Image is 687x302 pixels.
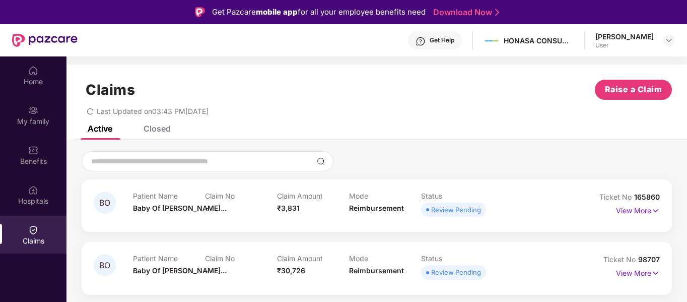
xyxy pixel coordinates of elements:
img: Logo [195,7,205,17]
p: Status [421,192,493,200]
span: 98707 [638,255,660,264]
span: 165860 [634,193,660,201]
span: Baby Of [PERSON_NAME]... [133,204,227,212]
span: Reimbursement [349,266,404,275]
h1: Claims [86,81,135,98]
button: Raise a Claim [595,80,672,100]
img: svg+xml;base64,PHN2ZyB3aWR0aD0iMjAiIGhlaWdodD0iMjAiIHZpZXdCb3g9IjAgMCAyMCAyMCIgZmlsbD0ibm9uZSIgeG... [28,105,38,115]
div: Get Help [430,36,454,44]
p: Status [421,254,493,263]
a: Download Now [433,7,496,18]
div: Get Pazcare for all your employee benefits need [212,6,426,18]
p: View More [616,203,660,216]
p: Mode [349,254,421,263]
p: View More [616,265,660,279]
div: Review Pending [431,267,481,277]
span: BO [99,199,110,207]
p: Claim No [205,192,277,200]
div: Active [88,124,112,134]
p: Claim Amount [277,192,349,200]
img: New Pazcare Logo [12,34,78,47]
img: svg+xml;base64,PHN2ZyB4bWxucz0iaHR0cDovL3d3dy53My5vcmcvMjAwMC9zdmciIHdpZHRoPSIxNyIgaGVpZ2h0PSIxNy... [651,205,660,216]
img: svg+xml;base64,PHN2ZyBpZD0iSG9tZSIgeG1sbnM9Imh0dHA6Ly93d3cudzMub3JnLzIwMDAvc3ZnIiB3aWR0aD0iMjAiIG... [28,66,38,76]
span: Raise a Claim [605,83,662,96]
div: Review Pending [431,205,481,215]
img: Mamaearth%20Logo.jpg [485,33,499,48]
p: Claim Amount [277,254,349,263]
div: HONASA CONSUMER LIMITED [504,36,574,45]
span: BO [99,261,110,270]
div: User [595,41,654,49]
p: Claim No [205,254,277,263]
span: redo [87,107,94,115]
div: Closed [144,124,171,134]
img: svg+xml;base64,PHN2ZyB4bWxucz0iaHR0cDovL3d3dy53My5vcmcvMjAwMC9zdmciIHdpZHRoPSIxNyIgaGVpZ2h0PSIxNy... [651,268,660,279]
span: Ticket No [599,193,634,201]
span: Last Updated on 03:43 PM[DATE] [97,107,209,115]
span: - [205,266,209,275]
img: svg+xml;base64,PHN2ZyBpZD0iQmVuZWZpdHMiIHhtbG5zPSJodHRwOi8vd3d3LnczLm9yZy8yMDAwL3N2ZyIgd2lkdGg9Ij... [28,145,38,155]
strong: mobile app [256,7,298,17]
span: Reimbursement [349,204,404,212]
img: Stroke [495,7,499,18]
span: Ticket No [603,255,638,264]
img: svg+xml;base64,PHN2ZyBpZD0iRHJvcGRvd24tMzJ4MzIiIHhtbG5zPSJodHRwOi8vd3d3LnczLm9yZy8yMDAwL3N2ZyIgd2... [665,36,673,44]
span: ₹30,726 [277,266,305,275]
span: Baby Of [PERSON_NAME]... [133,266,227,275]
img: svg+xml;base64,PHN2ZyBpZD0iQ2xhaW0iIHhtbG5zPSJodHRwOi8vd3d3LnczLm9yZy8yMDAwL3N2ZyIgd2lkdGg9IjIwIi... [28,225,38,235]
img: svg+xml;base64,PHN2ZyBpZD0iSGVscC0zMngzMiIgeG1sbnM9Imh0dHA6Ly93d3cudzMub3JnLzIwMDAvc3ZnIiB3aWR0aD... [416,36,426,46]
img: svg+xml;base64,PHN2ZyBpZD0iSG9zcGl0YWxzIiB4bWxucz0iaHR0cDovL3d3dy53My5vcmcvMjAwMC9zdmciIHdpZHRoPS... [28,185,38,195]
p: Mode [349,192,421,200]
div: [PERSON_NAME] [595,32,654,41]
p: Patient Name [133,254,205,263]
span: ₹3,831 [277,204,300,212]
p: Patient Name [133,192,205,200]
span: - [205,204,209,212]
img: svg+xml;base64,PHN2ZyBpZD0iU2VhcmNoLTMyeDMyIiB4bWxucz0iaHR0cDovL3d3dy53My5vcmcvMjAwMC9zdmciIHdpZH... [317,157,325,165]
